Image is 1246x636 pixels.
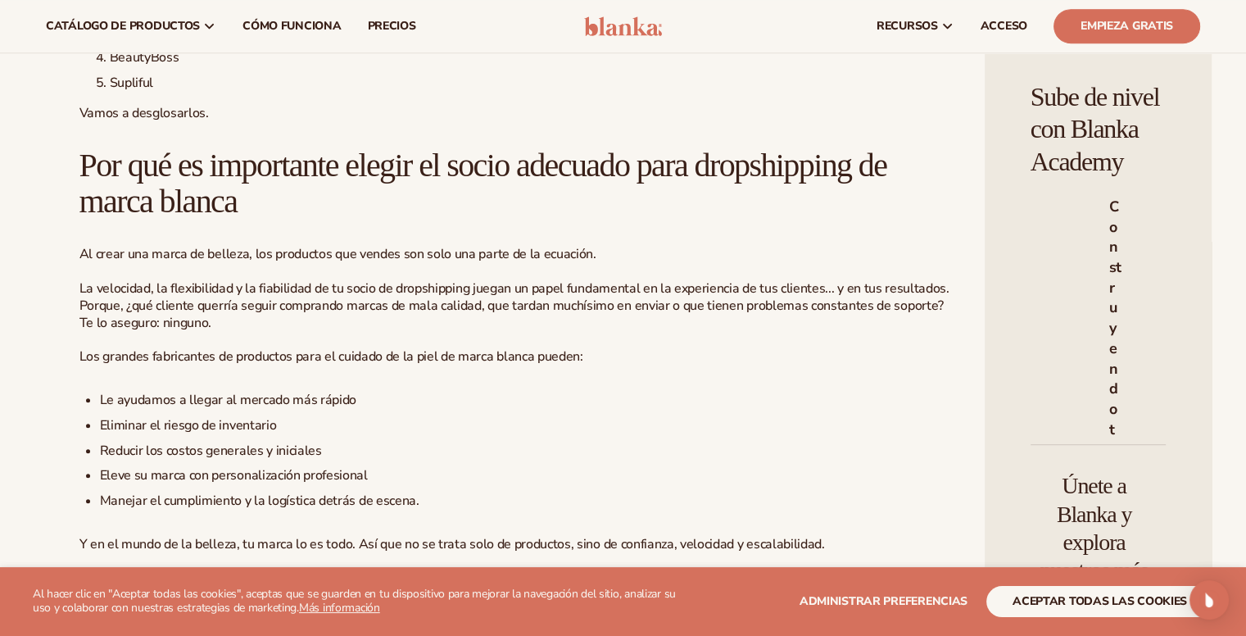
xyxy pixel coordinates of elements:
[1189,580,1229,620] div: Open Intercom Messenger
[79,279,949,332] font: La velocidad, la flexibilidad y la fiabilidad de tu socio de dropshipping juegan un papel fundame...
[368,18,416,34] font: precios
[79,147,887,220] font: Por qué es importante elegir el socio adecuado para dropshipping de marca blanca
[79,104,209,122] font: Vamos a desglosarlos.
[100,416,277,434] font: Eliminar el riesgo de inventario
[79,535,825,553] font: Y en el mundo de la belleza, tu marca lo es todo. Así que no se trata solo de productos, sino de ...
[1081,18,1173,34] font: Empieza gratis
[1013,593,1187,609] font: aceptar todas las cookies
[1031,82,1160,177] font: Sube de nivel con Blanka Academy
[79,348,583,366] font: Los grandes fabricantes de productos para el cuidado de la piel de marca blanca pueden:
[242,18,341,34] font: Cómo funciona
[100,492,419,510] font: Manejar el cumplimiento y la logística detrás de escena.
[800,593,967,609] font: Administrar preferencias
[877,18,938,34] font: recursos
[33,586,676,616] font: Al hacer clic en "Aceptar todas las cookies", aceptas que se guarden en tu dispositivo para mejor...
[100,391,357,409] font: Le ayudamos a llegar al mercado más rápido
[110,74,153,92] font: Supliful
[100,442,322,460] font: Reducir los costos generales y iniciales
[584,16,662,36] img: logo
[800,586,967,617] button: Administrar preferencias
[981,18,1027,34] font: ACCESO
[1053,9,1200,43] a: Empieza gratis
[100,466,368,484] font: Eleve su marca con personalización profesional
[79,245,596,263] font: Al crear una marca de belleza, los productos que vendes son solo una parte de la ecuación.
[110,48,179,66] font: BeautyBoss
[46,18,200,34] font: catálogo de productos
[986,586,1213,617] button: aceptar todas las cookies
[299,600,380,616] a: Más información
